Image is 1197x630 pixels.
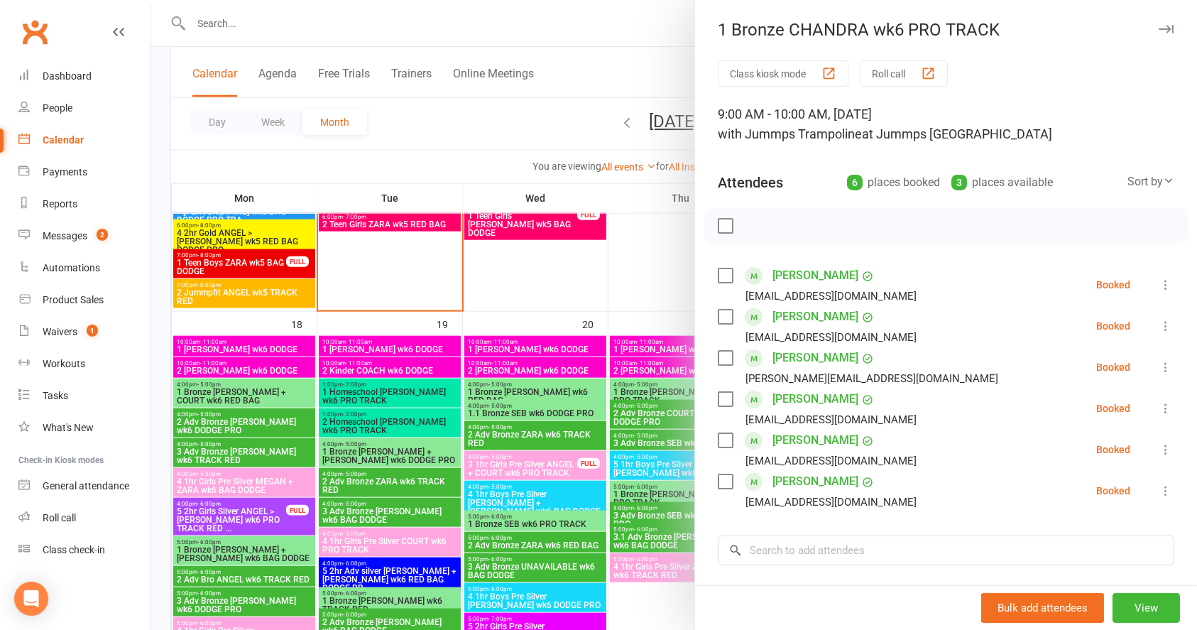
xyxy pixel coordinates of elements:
[847,175,863,190] div: 6
[87,325,98,337] span: 1
[17,14,53,50] a: Clubworx
[18,92,150,124] a: People
[1096,403,1130,413] div: Booked
[18,534,150,566] a: Class kiosk mode
[43,326,77,337] div: Waivers
[847,173,940,192] div: places booked
[718,104,1174,144] div: 9:00 AM - 10:00 AM, [DATE]
[18,252,150,284] a: Automations
[772,429,858,452] a: [PERSON_NAME]
[718,536,1174,565] input: Search to add attendees
[43,230,87,241] div: Messages
[1113,593,1180,623] button: View
[718,60,848,87] button: Class kiosk mode
[43,102,72,114] div: People
[18,60,150,92] a: Dashboard
[18,188,150,220] a: Reports
[718,173,783,192] div: Attendees
[43,262,100,273] div: Automations
[772,347,858,369] a: [PERSON_NAME]
[43,512,76,523] div: Roll call
[43,70,92,82] div: Dashboard
[745,493,917,511] div: [EMAIL_ADDRESS][DOMAIN_NAME]
[951,175,967,190] div: 3
[951,173,1053,192] div: places available
[18,284,150,316] a: Product Sales
[43,294,104,305] div: Product Sales
[18,220,150,252] a: Messages 2
[772,470,858,493] a: [PERSON_NAME]
[18,156,150,188] a: Payments
[43,544,105,555] div: Class check-in
[772,264,858,287] a: [PERSON_NAME]
[18,502,150,534] a: Roll call
[718,126,862,141] span: with Jummps Trampoline
[18,412,150,444] a: What's New
[1127,173,1174,191] div: Sort by
[18,316,150,348] a: Waivers 1
[43,166,87,178] div: Payments
[695,20,1197,40] div: 1 Bronze CHANDRA wk6 PRO TRACK
[43,358,85,369] div: Workouts
[745,411,917,429] div: [EMAIL_ADDRESS][DOMAIN_NAME]
[1096,486,1130,496] div: Booked
[1096,321,1130,331] div: Booked
[97,229,108,241] span: 2
[18,348,150,380] a: Workouts
[18,470,150,502] a: General attendance kiosk mode
[43,198,77,210] div: Reports
[43,134,84,146] div: Calendar
[18,124,150,156] a: Calendar
[43,422,94,433] div: What's New
[14,582,48,616] div: Open Intercom Messenger
[860,60,948,87] button: Roll call
[862,126,1052,141] span: at Jummps [GEOGRAPHIC_DATA]
[981,593,1104,623] button: Bulk add attendees
[745,452,917,470] div: [EMAIL_ADDRESS][DOMAIN_NAME]
[745,328,917,347] div: [EMAIL_ADDRESS][DOMAIN_NAME]
[18,380,150,412] a: Tasks
[43,390,68,401] div: Tasks
[1096,280,1130,290] div: Booked
[1096,362,1130,372] div: Booked
[43,480,129,491] div: General attendance
[745,369,998,388] div: [PERSON_NAME][EMAIL_ADDRESS][DOMAIN_NAME]
[772,388,858,411] a: [PERSON_NAME]
[1096,445,1130,455] div: Booked
[772,305,858,328] a: [PERSON_NAME]
[745,287,917,305] div: [EMAIL_ADDRESS][DOMAIN_NAME]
